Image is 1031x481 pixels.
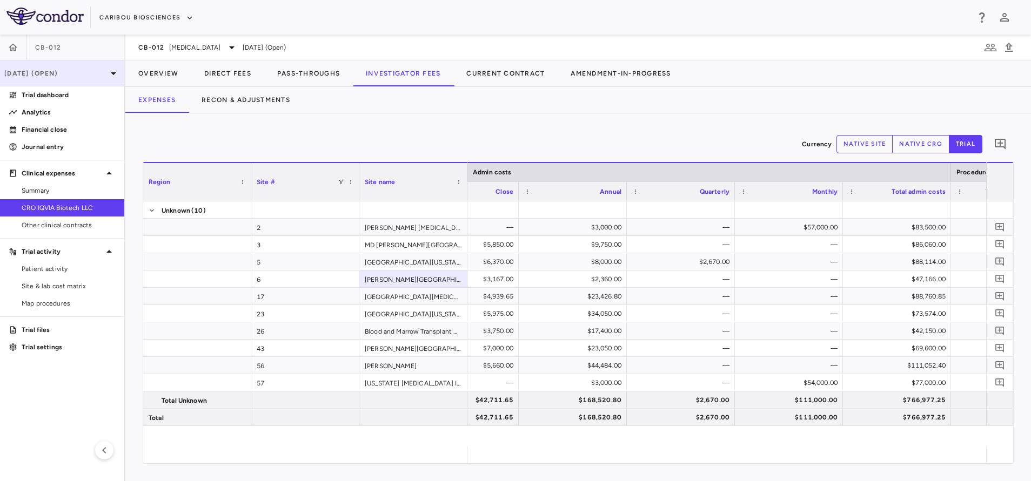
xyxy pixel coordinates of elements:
span: Unknown [162,202,190,219]
button: Current Contract [453,60,558,86]
div: — [637,340,729,357]
div: $34,050.00 [528,305,621,322]
span: Total [149,409,164,426]
button: Caribou Biosciences [99,9,193,26]
div: $54,000.00 [745,374,838,391]
div: $47,166.00 [853,270,946,288]
div: $766,977.25 [853,391,946,409]
div: 43 [251,340,359,356]
div: — [637,288,729,305]
button: Direct Fees [191,60,264,86]
button: Add comment [993,341,1007,355]
div: [PERSON_NAME] [359,357,467,374]
svg: Add comment [995,360,1005,370]
button: Amendment-In-Progress [558,60,684,86]
button: Recon & Adjustments [189,87,303,113]
div: $9,750.00 [528,236,621,253]
svg: Add comment [995,343,1005,353]
div: — [745,288,838,305]
button: Add comment [991,135,1009,153]
div: MD [PERSON_NAME][GEOGRAPHIC_DATA][MEDICAL_DATA] (MDACC) [359,236,467,253]
div: $8,000.00 [528,253,621,270]
div: — [745,253,838,270]
p: Clinical expenses [22,168,103,178]
span: Total admin costs [892,188,946,195]
svg: Add comment [995,326,1005,336]
p: Journal entry [22,142,116,152]
div: $168,520.80 [528,409,621,426]
span: (10) [191,202,206,219]
span: Annual [600,188,621,195]
div: $42,150.00 [853,322,946,340]
span: Region [149,178,170,186]
div: Blood and Marrow Transplant Group of [US_STATE] (BMTGA) [359,322,467,339]
button: Add comment [993,289,1007,303]
span: Other clinical contracts [22,220,116,230]
div: $44,484.00 [528,357,621,374]
svg: Add comment [995,256,1005,267]
div: $3,000.00 [528,219,621,236]
div: $69,600.00 [853,340,946,357]
div: 56 [251,357,359,374]
span: Patient activity [22,264,116,274]
button: Add comment [993,358,1007,372]
div: 5 [251,253,359,270]
span: Site & lab cost matrix [22,281,116,291]
div: 26 [251,322,359,339]
svg: Add comment [995,308,1005,319]
div: $111,052.40 [853,357,946,374]
p: Trial dashboard [22,90,116,100]
div: [US_STATE] [MEDICAL_DATA] Institute (CBCI) [359,374,467,391]
p: Currency [802,139,832,149]
img: logo-full-SnFGN8VE.png [6,8,84,25]
button: Pass-Throughs [264,60,353,86]
div: $77,000.00 [853,374,946,391]
div: $168,520.80 [528,391,621,409]
div: [GEOGRAPHIC_DATA][US_STATE] (MCW) [359,253,467,270]
div: [PERSON_NAME][GEOGRAPHIC_DATA][MEDICAL_DATA] [359,270,467,287]
div: $86,060.00 [853,236,946,253]
svg: Add comment [995,377,1005,388]
div: — [637,357,729,374]
div: — [637,219,729,236]
div: $23,050.00 [528,340,621,357]
div: [GEOGRAPHIC_DATA][US_STATE] ([GEOGRAPHIC_DATA]) [359,305,467,322]
div: 3 [251,236,359,253]
div: $57,000.00 [745,219,838,236]
div: $17,400.00 [528,322,621,340]
div: — [745,340,838,357]
div: $111,000.00 [745,409,838,426]
div: $88,114.00 [853,253,946,270]
button: native site [836,135,893,153]
span: CRO IQVIA Biotech LLC [22,203,116,213]
div: $23,426.80 [528,288,621,305]
div: $111,000.00 [745,391,838,409]
svg: Add comment [995,222,1005,232]
div: 6 [251,270,359,287]
span: CB-012 [35,43,62,52]
span: Monthly [812,188,838,195]
div: $83,500.00 [853,219,946,236]
button: Overview [125,60,191,86]
span: Total Unknown [162,392,207,409]
p: Trial settings [22,342,116,352]
p: Financial close [22,125,116,134]
div: $88,760.85 [853,288,946,305]
div: — [745,270,838,288]
div: — [637,374,729,391]
span: [DATE] (Open) [243,43,286,52]
span: Procedure costs [956,168,1008,176]
div: $766,977.25 [853,409,946,426]
svg: Add comment [995,239,1005,249]
button: Add comment [993,375,1007,390]
svg: Add comment [995,291,1005,301]
div: [PERSON_NAME] [MEDICAL_DATA] Institute (SCRI) [359,219,467,235]
span: Quarterly [700,188,729,195]
div: — [745,357,838,374]
p: [DATE] (Open) [4,69,107,78]
span: Site # [257,178,275,186]
button: Add comment [993,220,1007,234]
div: 17 [251,288,359,304]
div: $2,670.00 [637,409,729,426]
button: Add comment [993,323,1007,338]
